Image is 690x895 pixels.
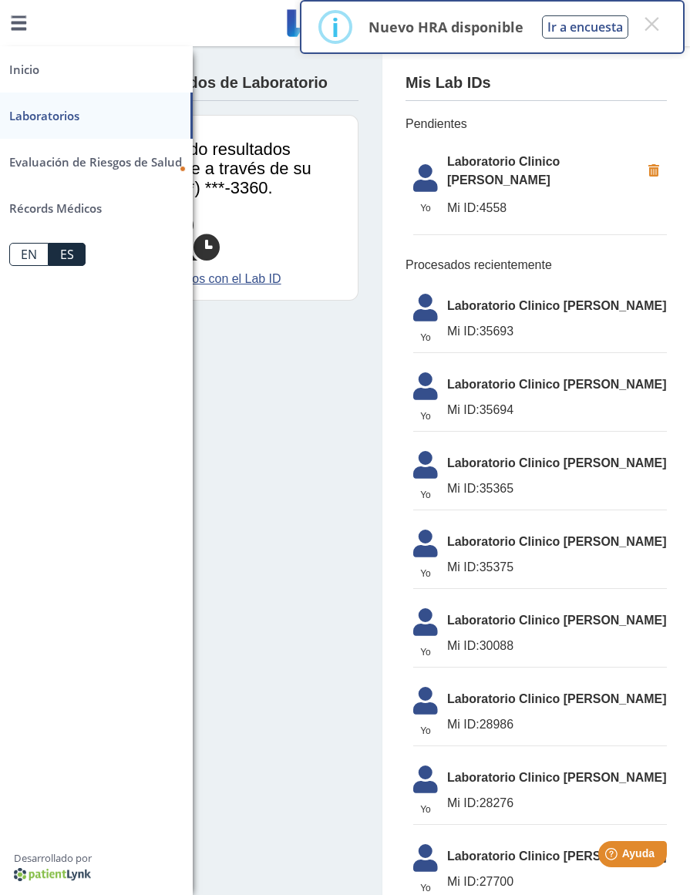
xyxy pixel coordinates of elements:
span: Desarrollado por [14,848,179,868]
span: Laboratorio Clinico [PERSON_NAME] [447,769,667,787]
span: 28986 [447,715,667,734]
button: Close this dialog [638,10,665,38]
span: Mi ID: [447,325,480,338]
span: Yo [404,724,447,738]
span: 30088 [447,637,667,655]
span: Laboratorio Clinico [PERSON_NAME] [447,297,667,315]
span: Mi ID: [447,718,480,731]
span: Laboratorio Clinico [PERSON_NAME] [447,533,667,551]
span: Yo [404,488,447,502]
a: ES [49,243,86,266]
span: Laboratorio Clinico [PERSON_NAME] [447,153,641,190]
span: 4558 [447,199,641,217]
span: 35694 [447,401,667,419]
span: Yo [404,567,447,580]
span: Mi ID: [447,639,480,652]
iframe: Help widget launcher [553,835,673,878]
span: Pendientes [406,115,667,133]
span: Mi ID: [447,482,480,495]
span: Yo [404,881,447,895]
a: EN [9,243,49,266]
span: Mi ID: [447,560,480,574]
span: Yo [404,409,447,423]
span: Laboratorio Clinico [PERSON_NAME] [447,847,667,866]
span: Yo [404,201,447,215]
span: Yo [404,645,447,659]
span: Yo [404,802,447,816]
span: Laboratorio Clinico [PERSON_NAME] [447,690,667,708]
p: Nuevo HRA disponible [369,18,523,36]
h4: Mis Lab IDs [406,74,491,93]
span: Laboratorio Clinico [PERSON_NAME] [447,454,667,473]
button: Ir a encuesta [542,15,628,39]
span: 35693 [447,322,667,341]
img: logo-dark.png [14,868,91,881]
span: Mi ID: [447,875,480,888]
span: 28276 [447,794,667,813]
span: Evaluación de Riesgos de Salud [9,154,182,170]
span: Procesados recientemente [406,256,667,274]
span: Laboratorio Clinico [PERSON_NAME] [447,611,667,630]
span: Mi ID: [447,796,480,809]
div: i [332,13,339,41]
span: Mi ID: [447,403,480,416]
span: Laboratorio Clinico [PERSON_NAME] [447,375,667,394]
span: Mi ID: [447,201,480,214]
span: Yo [404,331,447,345]
span: 35375 [447,558,667,577]
span: 27700 [447,873,667,891]
span: 35365 [447,479,667,498]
